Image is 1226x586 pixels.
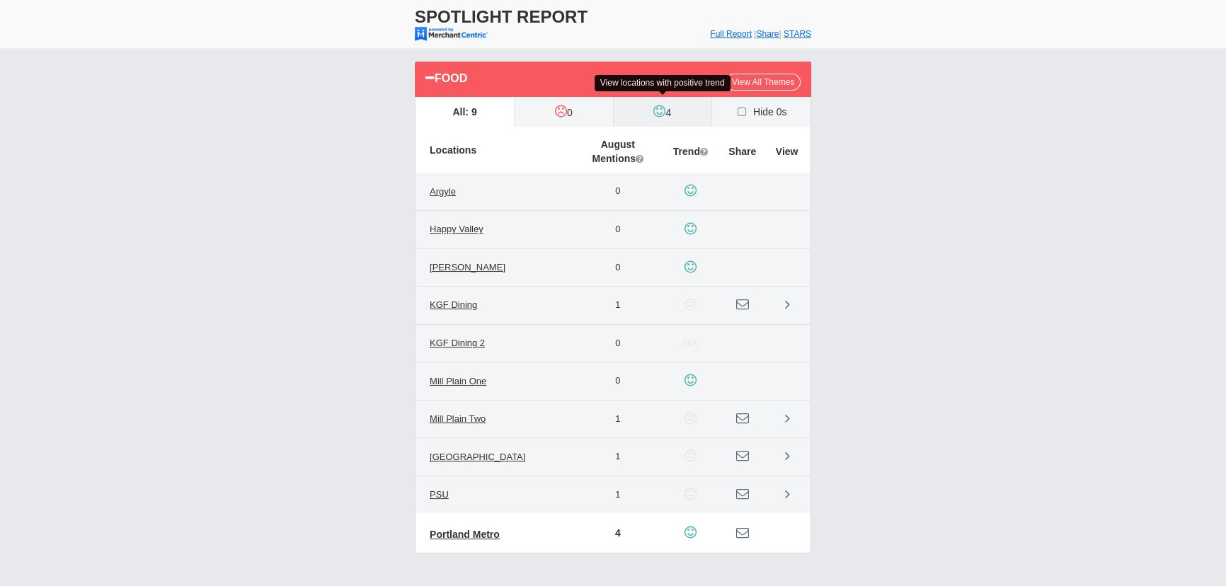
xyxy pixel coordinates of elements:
[576,438,659,476] td: 1
[576,210,659,248] td: 0
[423,180,463,205] a: Argyle
[576,287,659,325] td: 1
[576,400,659,438] td: 1
[423,293,484,318] a: KGF Dining
[673,144,708,159] span: Trend
[576,248,659,287] td: 0
[423,217,491,242] a: Happy Valley
[423,369,493,394] a: Mill Plain One
[683,338,697,348] span: N/A
[576,362,659,401] td: 0
[576,476,659,514] td: 1
[423,522,507,547] a: Portland Metro
[726,74,801,91] a: View All Themes
[430,527,500,541] span: Portland Metro
[423,255,512,280] a: [PERSON_NAME]
[423,445,532,470] a: [GEOGRAPHIC_DATA]
[576,324,659,362] td: 0
[423,483,456,507] a: PSU
[415,27,488,41] img: mc-powered-by-logo-103.png
[423,407,493,432] a: Mill Plain Two
[779,29,781,39] span: |
[721,127,763,173] th: Share
[416,97,514,127] label: All: 9
[710,29,752,39] a: Full Report
[416,127,576,173] th: Locations
[754,29,756,39] span: |
[595,75,731,91] div: View locations with positive trend
[763,127,810,173] th: View
[515,97,613,127] label: 0
[576,173,659,210] td: 0
[614,97,712,127] label: 4
[576,514,659,553] td: 4
[423,331,492,356] a: KGF Dining 2
[592,137,643,166] span: August Mentions
[425,68,726,87] div: Food
[756,29,779,39] a: Share
[784,29,811,39] a: STARS
[712,97,810,127] label: Hide 0s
